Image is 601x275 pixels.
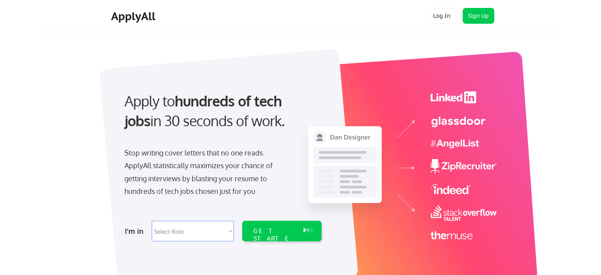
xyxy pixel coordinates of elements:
[124,92,285,129] strong: hundreds of tech jobs
[124,146,287,198] div: Stop writing cover letters that no one reads. ApplyAll statistically maximizes your chance of get...
[124,91,318,131] div: Apply to in 30 seconds of work.
[463,8,494,24] button: Sign Up
[253,227,296,250] div: GET STARTED
[426,8,458,24] button: Log In
[125,225,147,237] div: I'm in
[111,9,158,23] div: ApplyAll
